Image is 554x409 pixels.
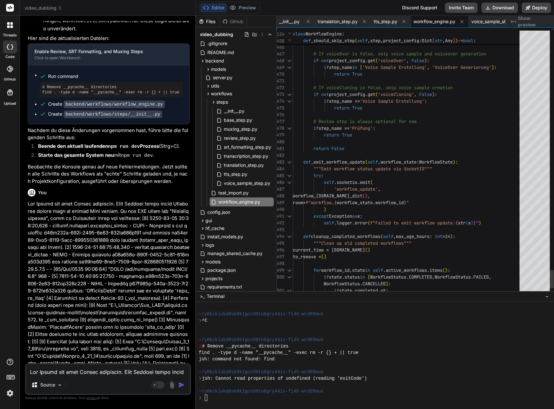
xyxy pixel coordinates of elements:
[277,267,284,274] div: 499
[432,64,491,70] span: 'VoiceOver Generierung'
[362,64,427,70] span: 'Voice Sample Erstellung'
[277,98,284,105] div: 474
[329,64,352,70] span: step_name
[285,213,293,220] div: Click to collapse the range.
[398,3,441,13] div: Discord Support
[458,38,463,43] span: ->
[223,170,248,178] span: tts_step.py
[277,166,284,172] div: 484
[223,152,269,160] span: transcription_step.py
[318,18,358,25] span: translation_step.py
[277,44,284,51] div: 466
[545,293,549,300] span: −
[207,293,224,300] span: Terminal
[207,208,231,216] span: config.json
[35,55,173,61] div: Click to open Workbench
[442,38,445,43] span: ,
[196,18,220,25] div: Files
[277,152,284,159] div: 482
[199,349,358,356] span: find . -type d -name "__pycache__" -exec rm -r {} + || true
[277,132,284,138] div: 479
[334,186,378,192] span: 'workflow_update'
[223,143,272,151] span: srt_formatting_step.py
[277,199,284,206] div: 489
[324,179,334,185] span: self
[285,57,293,64] div: Click to collapse the range.
[38,189,47,196] h6: You
[277,84,284,91] div: 472
[211,66,226,72] span: models
[199,343,202,349] span: ❯
[329,58,375,63] span: project_config.get
[334,200,337,205] span: {
[303,38,311,43] span: def
[522,3,551,13] button: Deploy
[417,159,419,165] span: :
[368,220,370,226] span: (
[365,193,368,199] span: )
[321,267,350,273] span: workflow_id
[223,116,253,124] span: base_step.py
[432,274,435,280] span: ,
[352,267,365,273] span: state
[285,179,293,186] div: Click to collapse the range.
[430,233,432,239] span: :
[285,267,293,274] div: Click to collapse the range.
[445,38,453,43] span: Any
[406,58,409,63] span: ,
[35,48,173,55] div: Enable Review, SRT Formatting, and Muxing Steps
[329,274,360,280] span: state.status
[383,233,393,239] span: self
[293,31,306,37] span: class
[357,38,368,43] span: self
[277,31,284,38] span: 124
[277,91,284,98] div: 473
[324,206,326,212] span: )
[386,281,388,287] span: ]
[200,31,233,38] span: video_dubbing
[277,274,284,281] div: 500
[334,220,368,226] span: .logger.error
[442,51,486,57] span: ceover generation
[334,179,370,185] span: .socketio.emit
[360,274,365,280] span: in
[324,274,329,280] span: if
[381,159,417,165] span: workflow_state
[64,100,165,108] code: backend/workflows/workflow_engine.py
[303,233,311,239] span: def
[207,283,243,291] span: requirements.txt
[311,38,355,43] span: _should_skip_step
[370,274,432,280] span: WorkflowStatus.COMPLETED
[207,250,263,257] span: manage_shared_cache.py
[277,78,284,84] div: 471
[199,356,274,362] span: jsh: command not found: find
[365,159,368,165] span: (
[453,38,455,43] span: ]
[427,58,430,63] span: :
[378,186,381,192] span: ,
[303,159,311,165] span: def
[352,213,357,219] span: as
[383,267,442,273] span: .active_workflows.items
[319,125,350,131] span: step_name ==
[466,220,468,226] span: (
[324,98,329,104] span: if
[285,287,293,294] div: Click to collapse the range.
[277,172,284,179] div: 485
[277,51,284,57] div: 467
[419,38,422,43] span: :
[223,161,264,169] span: translation_step.py
[211,83,219,89] span: utils
[205,259,221,265] span: models
[370,220,455,226] span: f"Failed to emit workflow update:
[468,220,471,226] span: e
[285,98,293,105] div: Click to collapse the range.
[227,3,259,12] button: Preview
[199,369,323,375] span: ~/y0kcklukd0sk6k1gcn36to6gry44is-fi4k-wrd89muo
[277,145,284,152] div: 481
[544,291,550,301] button: −
[424,58,427,63] span: )
[212,74,233,81] span: server.py
[285,91,293,98] div: Click to collapse the range.
[28,44,179,65] button: Enable Review, SRT Formatting, and Muxing StepsClick to open Workbench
